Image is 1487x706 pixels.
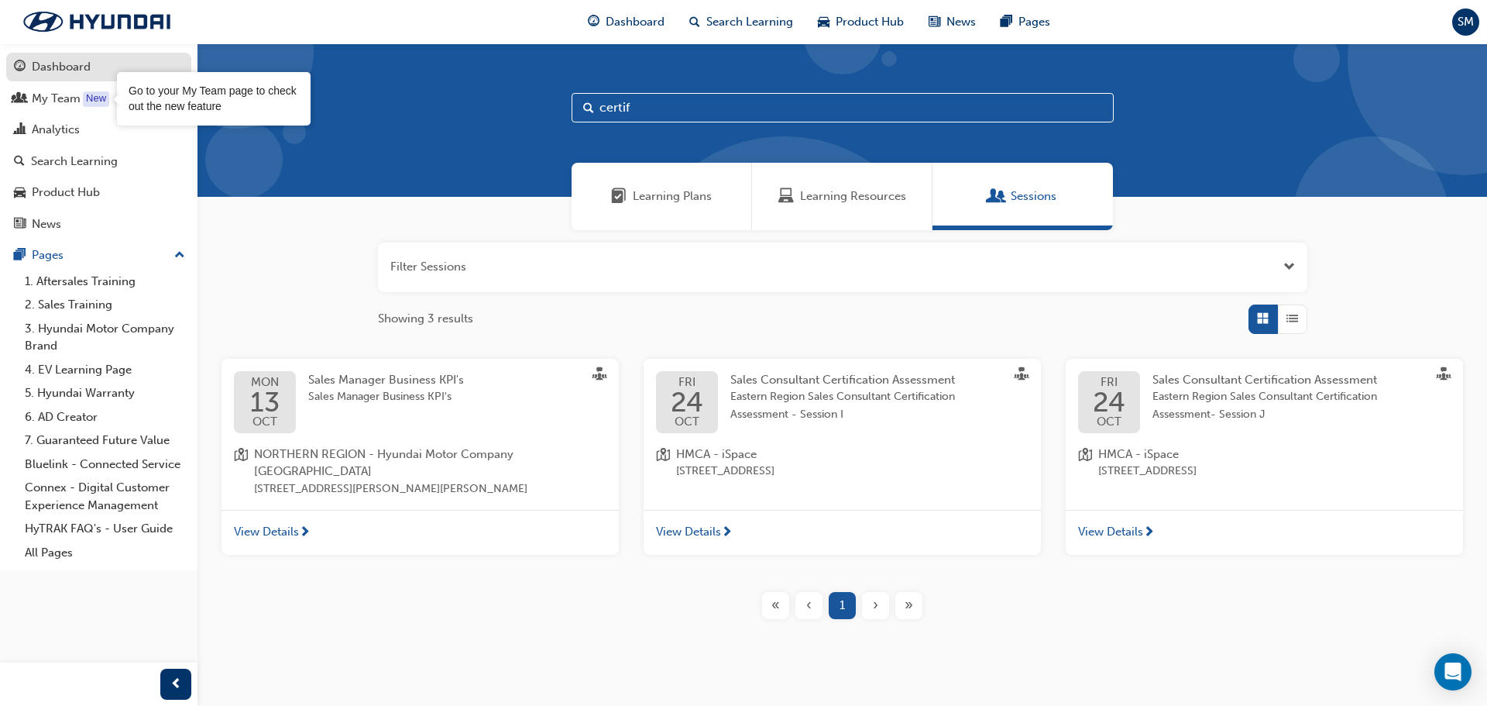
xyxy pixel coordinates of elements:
span: View Details [1078,523,1143,541]
a: Dashboard [6,53,191,81]
a: Search Learning [6,147,191,176]
span: SM [1458,13,1474,31]
span: [STREET_ADDRESS] [1098,463,1197,480]
button: FRI24OCTSales Consultant Certification AssessmentEastern Region Sales Consultant Certification As... [644,359,1041,555]
div: News [32,215,61,233]
div: Pages [32,246,64,264]
span: people-icon [14,92,26,106]
span: location-icon [234,446,248,498]
div: Dashboard [32,58,91,76]
button: Page 1 [826,592,859,619]
span: Product Hub [836,13,904,31]
button: MON13OCTSales Manager Business KPI'sSales Manager Business KPI'slocation-iconNORTHERN REGION - Hy... [222,359,619,555]
span: search-icon [14,155,25,169]
div: Tooltip anchor [83,91,109,107]
span: Learning Resources [778,188,794,205]
a: Product Hub [6,178,191,207]
span: car-icon [818,12,829,32]
span: car-icon [14,186,26,200]
span: Sales Consultant Certification Assessment [730,373,955,387]
a: 3. Hyundai Motor Company Brand [19,317,191,358]
a: location-iconNORTHERN REGION - Hyundai Motor Company [GEOGRAPHIC_DATA][STREET_ADDRESS][PERSON_NAM... [234,446,606,498]
span: sessionType_FACE_TO_FACE-icon [1437,367,1451,384]
button: Pages [6,241,191,270]
span: 24 [1093,388,1125,416]
span: View Details [234,523,299,541]
button: Open the filter [1283,258,1295,276]
span: Learning Plans [633,188,712,205]
span: » [905,597,913,615]
span: Sessions [989,188,1004,205]
a: SessionsSessions [932,163,1113,230]
a: guage-iconDashboard [575,6,677,38]
div: Open Intercom Messenger [1434,653,1472,691]
span: List [1286,310,1298,328]
span: › [873,597,878,615]
span: sessionType_FACE_TO_FACE-icon [1015,367,1029,384]
a: All Pages [19,541,191,565]
span: search-icon [689,12,700,32]
span: Sales Consultant Certification Assessment [1152,373,1377,387]
span: MON [250,377,280,388]
span: Learning Plans [611,188,627,205]
span: OCT [1093,416,1125,428]
span: news-icon [14,218,26,232]
span: View Details [656,523,721,541]
button: FRI24OCTSales Consultant Certification AssessmentEastern Region Sales Consultant Certification As... [1066,359,1463,555]
span: Sales Manager Business KPI's [308,373,464,387]
span: Search [583,99,594,117]
span: « [771,597,780,615]
button: DashboardMy TeamAnalyticsSearch LearningProduct HubNews [6,50,191,241]
span: News [946,13,976,31]
button: First page [759,592,792,619]
span: Grid [1257,310,1269,328]
button: SM [1452,9,1479,36]
span: pages-icon [1001,12,1012,32]
a: location-iconHMCA - iSpace[STREET_ADDRESS] [1078,446,1451,480]
a: FRI24OCTSales Consultant Certification AssessmentEastern Region Sales Consultant Certification As... [1078,371,1451,433]
span: next-icon [299,526,311,540]
span: 24 [671,388,703,416]
div: Analytics [32,121,80,139]
span: HMCA - iSpace [1098,446,1197,463]
span: 1 [840,597,845,615]
a: News [6,210,191,239]
span: Sales Manager Business KPI's [308,388,464,406]
span: Search Learning [706,13,793,31]
span: Eastern Region Sales Consultant Certification Assessment- Session J [1152,388,1426,423]
span: guage-icon [14,60,26,74]
span: Showing 3 results [378,310,473,328]
span: next-icon [721,526,733,540]
a: Analytics [6,115,191,144]
a: View Details [644,510,1041,555]
a: 5. Hyundai Warranty [19,381,191,405]
span: guage-icon [588,12,599,32]
a: 6. AD Creator [19,405,191,429]
span: 13 [250,388,280,416]
a: search-iconSearch Learning [677,6,805,38]
a: View Details [222,510,619,555]
div: Product Hub [32,184,100,201]
a: location-iconHMCA - iSpace[STREET_ADDRESS] [656,446,1029,480]
span: Learning Resources [800,188,906,205]
a: 7. Guaranteed Future Value [19,429,191,453]
div: My Team [32,90,81,108]
a: news-iconNews [916,6,988,38]
a: Bluelink - Connected Service [19,453,191,477]
span: [STREET_ADDRESS][PERSON_NAME][PERSON_NAME] [254,480,606,498]
span: chart-icon [14,123,26,137]
button: Last page [892,592,926,619]
span: OCT [250,416,280,428]
button: Next page [859,592,892,619]
span: prev-icon [170,675,182,694]
a: Learning ResourcesLearning Resources [752,163,932,230]
span: Pages [1018,13,1050,31]
a: MON13OCTSales Manager Business KPI'sSales Manager Business KPI's [234,371,606,433]
span: pages-icon [14,249,26,263]
span: sessionType_FACE_TO_FACE-icon [592,367,606,384]
a: 4. EV Learning Page [19,358,191,382]
span: Sessions [1011,188,1056,205]
img: Trak [8,5,186,38]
